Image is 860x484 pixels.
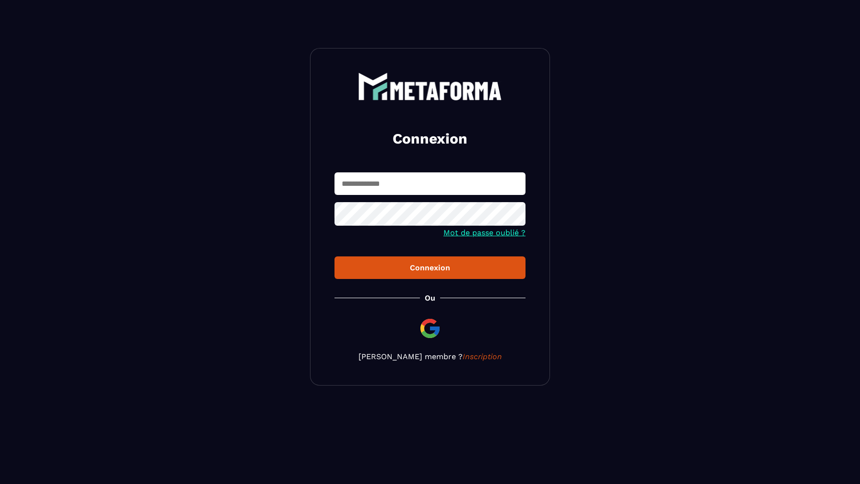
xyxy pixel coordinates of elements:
[358,73,502,100] img: logo
[463,352,502,361] a: Inscription
[425,293,435,302] p: Ou
[346,129,514,148] h2: Connexion
[418,317,442,340] img: google
[342,263,518,272] div: Connexion
[443,228,526,237] a: Mot de passe oublié ?
[334,256,526,279] button: Connexion
[334,352,526,361] p: [PERSON_NAME] membre ?
[334,73,526,100] a: logo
